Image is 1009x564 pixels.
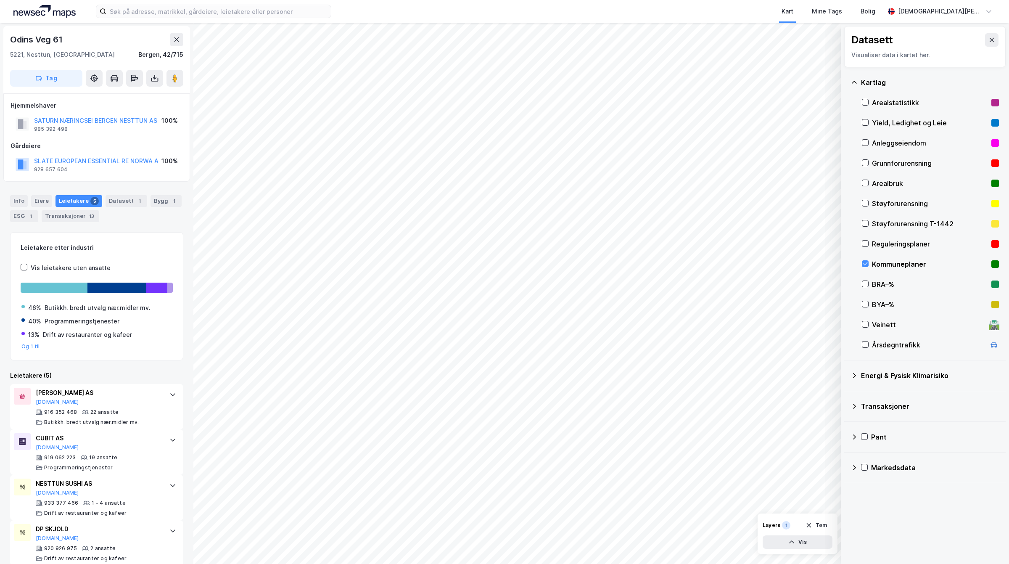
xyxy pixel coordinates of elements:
[872,340,985,350] div: Årsdøgntrafikk
[861,6,875,16] div: Bolig
[861,401,999,411] div: Transaksjoner
[44,500,78,506] div: 933 377 466
[10,371,183,381] div: Leietakere (5)
[36,399,79,405] button: [DOMAIN_NAME]
[170,197,178,205] div: 1
[36,444,79,451] button: [DOMAIN_NAME]
[161,156,178,166] div: 100%
[90,197,99,205] div: 5
[872,118,988,128] div: Yield, Ledighet og Leie
[11,101,183,111] div: Hjemmelshaver
[763,535,832,549] button: Vis
[138,50,183,60] div: Bergen, 42/715
[151,195,182,207] div: Bygg
[55,195,102,207] div: Leietakere
[782,521,790,530] div: 1
[28,330,40,340] div: 13%
[872,158,988,168] div: Grunnforurensning
[967,524,1009,564] iframe: Chat Widget
[44,555,127,562] div: Drift av restauranter og kafeer
[36,535,79,542] button: [DOMAIN_NAME]
[21,343,40,350] button: Og 1 til
[10,210,38,222] div: ESG
[763,522,780,529] div: Layers
[861,371,999,381] div: Energi & Fysisk Klimarisiko
[871,463,999,473] div: Markedsdata
[34,126,68,132] div: 985 392 498
[36,479,161,489] div: NESTTUN SUSHI AS
[13,5,76,18] img: logo.a4113a55bc3d86da70a041830d287a7e.svg
[871,432,999,442] div: Pant
[45,303,151,313] div: Butikkh. bredt utvalg nær.midler mv.
[988,319,1000,330] div: 🛣️
[34,166,68,173] div: 928 657 604
[44,545,77,552] div: 920 926 975
[851,50,998,60] div: Visualiser data i kartet her.
[28,316,41,326] div: 40%
[872,239,988,249] div: Reguleringsplaner
[10,70,82,87] button: Tag
[28,303,41,313] div: 46%
[42,210,99,222] div: Transaksjoner
[135,197,144,205] div: 1
[872,138,988,148] div: Anleggseiendom
[44,454,76,461] div: 919 062 223
[36,524,161,534] div: DP SKJOLD
[800,519,832,532] button: Tøm
[872,320,985,330] div: Veinett
[106,195,147,207] div: Datasett
[21,243,173,253] div: Leietakere etter industri
[872,98,988,108] div: Arealstatistikk
[44,409,77,416] div: 916 352 468
[861,77,999,87] div: Kartlag
[90,409,119,416] div: 22 ansatte
[872,279,988,289] div: BRA–%
[36,388,161,398] div: [PERSON_NAME] AS
[45,316,119,326] div: Programmeringstjenester
[31,195,52,207] div: Eiere
[872,219,988,229] div: Støyforurensning T-1442
[872,199,988,209] div: Støyforurensning
[898,6,982,16] div: [DEMOGRAPHIC_DATA][PERSON_NAME]
[872,259,988,269] div: Kommuneplaner
[872,299,988,310] div: BYA–%
[43,330,132,340] div: Drift av restauranter og kafeer
[44,510,127,516] div: Drift av restauranter og kafeer
[851,33,893,47] div: Datasett
[44,419,139,426] div: Butikkh. bredt utvalg nær.midler mv.
[872,178,988,188] div: Arealbruk
[90,545,116,552] div: 2 ansatte
[31,263,111,273] div: Vis leietakere uten ansatte
[89,454,117,461] div: 19 ansatte
[11,141,183,151] div: Gårdeiere
[36,433,161,443] div: CUBIT AS
[161,116,178,126] div: 100%
[10,33,64,46] div: Odins Veg 61
[782,6,793,16] div: Kart
[36,490,79,496] button: [DOMAIN_NAME]
[106,5,331,18] input: Søk på adresse, matrikkel, gårdeiere, leietakere eller personer
[44,464,113,471] div: Programmeringstjenester
[26,212,35,220] div: 1
[87,212,96,220] div: 13
[10,50,115,60] div: 5221, Nesttun, [GEOGRAPHIC_DATA]
[812,6,842,16] div: Mine Tags
[92,500,126,506] div: 1 - 4 ansatte
[10,195,28,207] div: Info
